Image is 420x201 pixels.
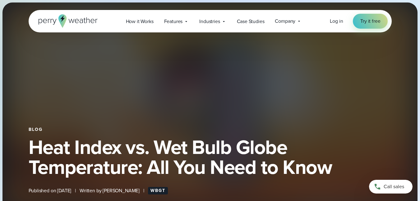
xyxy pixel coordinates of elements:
a: How it Works [121,15,159,28]
span: Written by [PERSON_NAME] [80,187,140,194]
a: Case Studies [232,15,270,28]
a: WBGT [148,187,168,194]
span: Features [164,18,183,25]
span: How it Works [126,18,154,25]
span: Industries [199,18,220,25]
span: | [143,187,144,194]
span: Case Studies [237,18,265,25]
a: Log in [330,17,343,25]
span: | [75,187,76,194]
span: Company [275,17,295,25]
div: Blog [29,127,392,132]
a: Try it free [353,14,388,29]
span: Try it free [360,17,380,25]
span: Call sales [384,183,404,190]
h1: Heat Index vs. Wet Bulb Globe Temperature: All You Need to Know [29,137,392,177]
span: Published on [DATE] [29,187,72,194]
a: Call sales [369,180,413,194]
